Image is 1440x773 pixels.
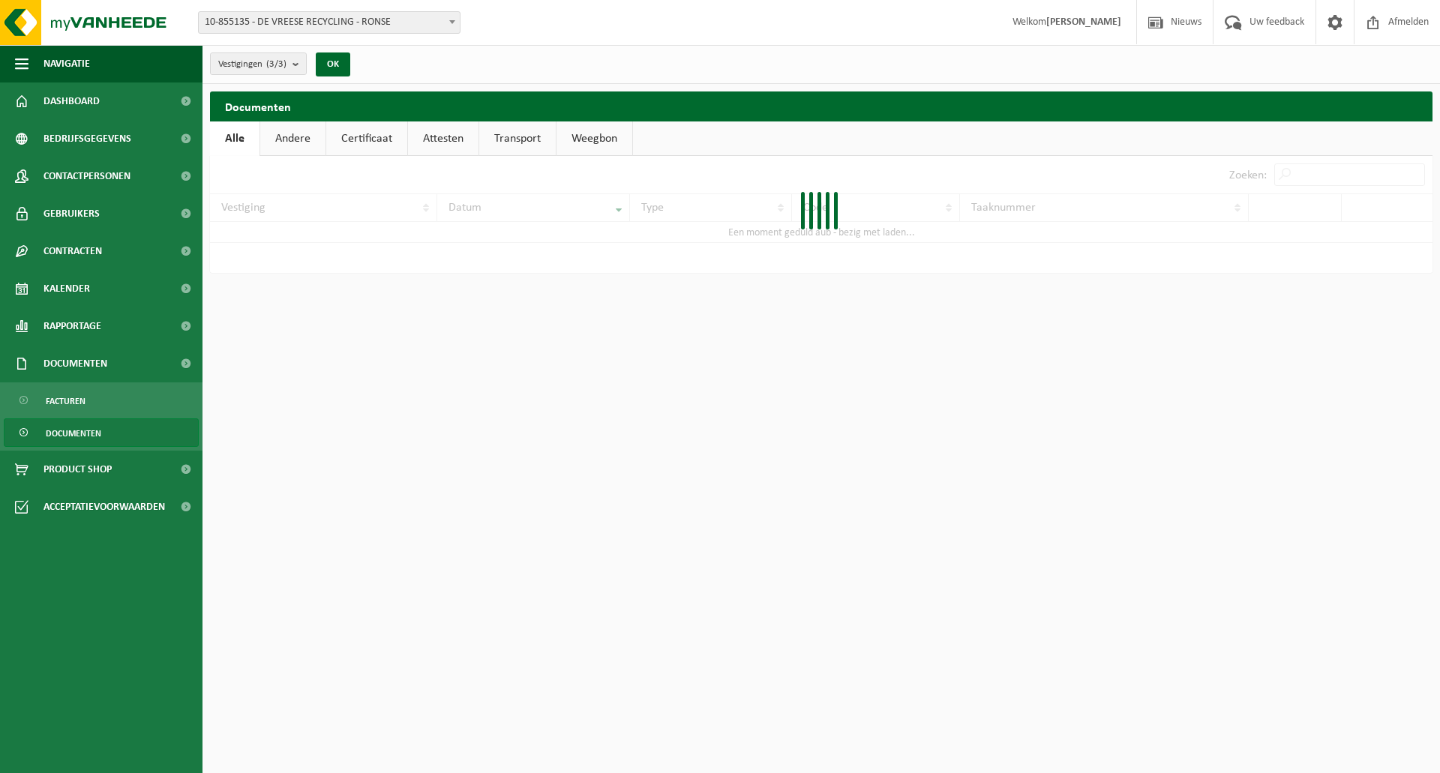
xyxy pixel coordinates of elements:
span: Bedrijfsgegevens [43,120,131,157]
span: 10-855135 - DE VREESE RECYCLING - RONSE [198,11,460,34]
a: Andere [260,121,325,156]
span: Dashboard [43,82,100,120]
span: Acceptatievoorwaarden [43,488,165,526]
span: Contracten [43,232,102,270]
h2: Documenten [210,91,1432,121]
span: 10-855135 - DE VREESE RECYCLING - RONSE [199,12,460,33]
strong: [PERSON_NAME] [1046,16,1121,28]
iframe: chat widget [7,740,250,773]
span: Contactpersonen [43,157,130,195]
button: OK [316,52,350,76]
span: Kalender [43,270,90,307]
span: Rapportage [43,307,101,345]
count: (3/3) [266,59,286,69]
a: Attesten [408,121,478,156]
a: Certificaat [326,121,407,156]
span: Documenten [46,419,101,448]
a: Alle [210,121,259,156]
a: Documenten [4,418,199,447]
a: Weegbon [556,121,632,156]
span: Product Shop [43,451,112,488]
a: Facturen [4,386,199,415]
span: Gebruikers [43,195,100,232]
span: Vestigingen [218,53,286,76]
span: Facturen [46,387,85,415]
button: Vestigingen(3/3) [210,52,307,75]
span: Navigatie [43,45,90,82]
span: Documenten [43,345,107,382]
a: Transport [479,121,556,156]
